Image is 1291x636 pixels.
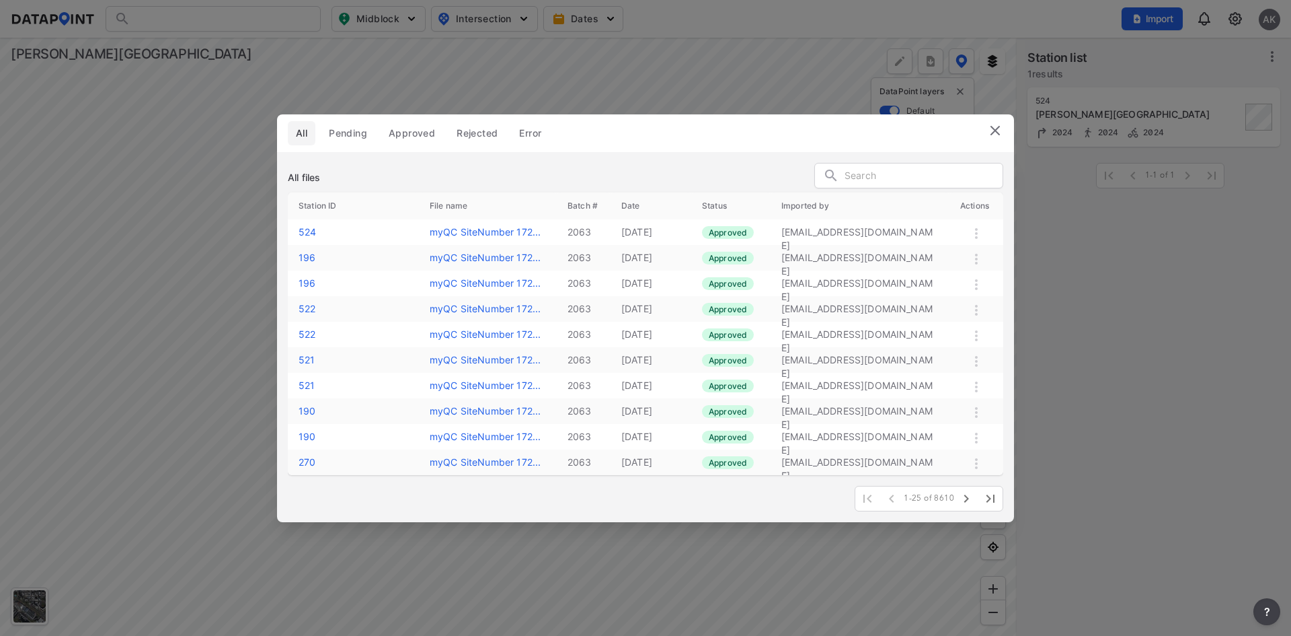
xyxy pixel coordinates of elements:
label: 196 [299,277,315,289]
td: 2063 [557,450,611,475]
button: more [1253,598,1280,625]
td: 2063 [557,424,611,450]
h3: All files [288,171,320,184]
label: myQC SiteNumber 17244315 [430,277,541,289]
label: Approved [702,303,754,316]
label: 521 [299,354,315,365]
input: Search [845,166,1003,186]
td: 2063 [557,296,611,322]
label: Approved [702,354,754,367]
span: Rejected [457,127,498,140]
label: 190 [299,431,315,442]
td: [EMAIL_ADDRESS][DOMAIN_NAME] [771,271,949,296]
th: Batch # [557,192,611,219]
a: myQC SiteNumber 172... [430,405,541,417]
td: 2063 [557,322,611,347]
td: 2063 [557,373,611,398]
a: myQC SiteNumber 172... [430,380,541,391]
label: myQC SiteNumber 17244317 [430,226,541,238]
td: [DATE] [611,245,691,271]
span: Previous Page [879,487,904,511]
td: [EMAIL_ADDRESS][DOMAIN_NAME] [771,398,949,424]
th: Station ID [288,192,419,219]
label: Approved [702,328,754,341]
label: 270 [299,456,315,468]
td: [EMAIL_ADDRESS][DOMAIN_NAME] [771,219,949,245]
label: Approved [702,226,754,239]
td: 2063 [557,347,611,373]
span: Error [519,127,541,140]
th: File name [419,192,557,219]
a: myQC SiteNumber 172... [430,456,541,468]
span: 1-25 of 8610 [904,493,954,504]
img: close.efbf2170.svg [987,122,1003,139]
td: [DATE] [611,424,691,450]
td: 2063 [557,245,611,271]
td: [DATE] [611,296,691,322]
label: 522 [299,328,315,340]
td: [EMAIL_ADDRESS][DOMAIN_NAME] [771,347,949,373]
span: Approved [389,127,435,140]
label: 521 [299,380,315,391]
span: First Page [855,487,879,511]
td: [EMAIL_ADDRESS][DOMAIN_NAME] [771,245,949,271]
td: [DATE] [611,373,691,398]
a: myQC SiteNumber 172... [430,226,541,238]
span: ? [1261,604,1272,620]
td: [EMAIL_ADDRESS][DOMAIN_NAME] [771,296,949,322]
label: Approved [702,252,754,264]
label: myQC SiteNumber 17244309 [430,431,541,442]
td: [DATE] [611,219,691,245]
a: myQC SiteNumber 172... [430,303,541,314]
label: myQC SiteNumber 17244314 [430,303,541,314]
td: [DATE] [611,347,691,373]
a: myQC SiteNumber 172... [430,431,541,442]
a: myQC SiteNumber 172... [430,277,541,289]
label: myQC SiteNumber 17244312 [430,354,541,365]
label: Approved [702,405,754,418]
label: myQC SiteNumber 17244313 [430,328,541,340]
label: 196 [299,252,315,263]
td: 2063 [557,398,611,424]
td: [DATE] [611,450,691,475]
td: [EMAIL_ADDRESS][DOMAIN_NAME] [771,450,949,475]
label: Approved [702,456,754,469]
a: myQC SiteNumber 172... [430,252,541,263]
label: 190 [299,405,315,417]
td: 2063 [557,219,611,245]
span: Next Page [954,487,978,511]
span: Last Page [978,487,1003,511]
a: myQC SiteNumber 172... [430,354,541,365]
td: [DATE] [611,271,691,296]
span: All [296,127,307,140]
label: myQC SiteNumber 17244310 [430,405,541,417]
td: [EMAIL_ADDRESS][DOMAIN_NAME] [771,424,949,450]
label: 522 [299,303,315,314]
td: [EMAIL_ADDRESS][DOMAIN_NAME] [771,373,949,398]
td: 2063 [557,271,611,296]
label: myQC SiteNumber 17244316 [430,252,541,263]
a: myQC SiteNumber 172... [430,328,541,340]
th: Date [611,192,691,219]
td: [EMAIL_ADDRESS][DOMAIN_NAME] [771,322,949,347]
td: [DATE] [611,398,691,424]
label: myQC SiteNumber 17244308 [430,456,541,468]
th: Imported by [771,192,949,219]
label: 524 [299,226,316,238]
span: Pending [329,127,367,140]
th: Status [691,192,771,219]
label: myQC SiteNumber 17244311 [430,380,541,391]
td: [DATE] [611,322,691,347]
label: Approved [702,277,754,290]
label: Approved [702,380,754,392]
